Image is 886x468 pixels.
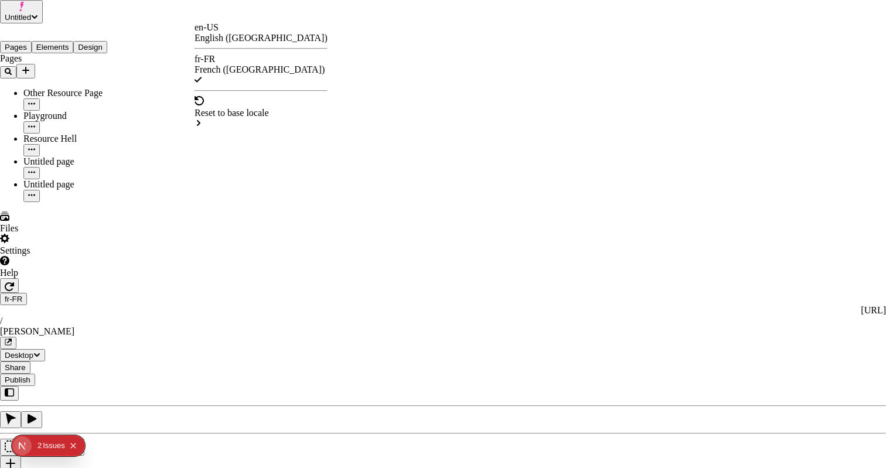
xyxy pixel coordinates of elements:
[195,22,328,33] div: en-US
[195,33,328,43] div: English ([GEOGRAPHIC_DATA])
[195,22,328,129] div: Open locale picker
[195,64,328,75] div: French ([GEOGRAPHIC_DATA])
[195,54,328,64] div: fr-FR
[195,108,328,118] div: Reset to base locale
[5,9,171,20] p: Cookie Test Route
